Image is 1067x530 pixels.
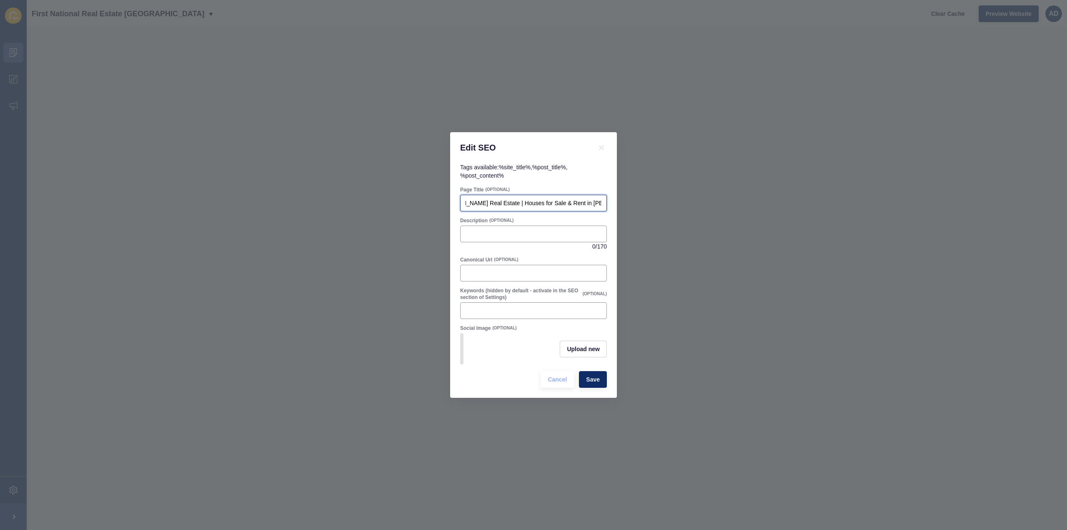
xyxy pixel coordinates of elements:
label: Page Title [460,186,483,193]
span: (OPTIONAL) [489,218,513,224]
span: (OPTIONAL) [494,257,518,263]
button: Cancel [541,371,574,388]
span: (OPTIONAL) [583,291,607,297]
span: 0 [592,242,596,251]
button: Upload new [560,341,607,357]
span: (OPTIONAL) [492,325,516,331]
label: Canonical Url [460,256,492,263]
code: %post_title% [532,164,566,171]
span: / [596,242,597,251]
h1: Edit SEO [460,142,586,153]
span: (OPTIONAL) [485,187,509,193]
span: Upload new [567,345,600,353]
label: Keywords (hidden by default - activate in the SEO section of Settings) [460,287,581,301]
span: Tags available: , , [460,164,568,179]
button: Save [579,371,607,388]
span: Save [586,375,600,384]
span: Cancel [548,375,567,384]
span: 170 [597,242,607,251]
label: Description [460,217,488,224]
label: Social Image [460,325,491,332]
code: %post_content% [460,172,504,179]
code: %site_title% [499,164,531,171]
